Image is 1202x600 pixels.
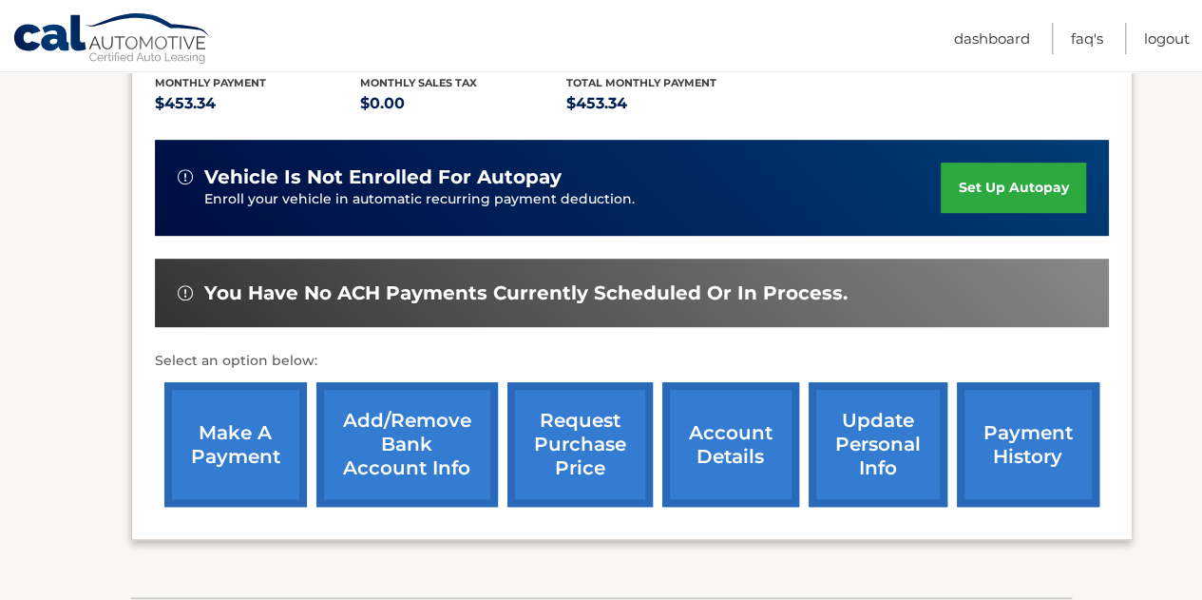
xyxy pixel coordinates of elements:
a: Logout [1144,23,1190,54]
span: You have no ACH payments currently scheduled or in process. [204,281,848,305]
a: update personal info [809,382,947,507]
a: request purchase price [507,382,653,507]
p: Enroll your vehicle in automatic recurring payment deduction. [204,189,942,210]
span: Monthly sales Tax [360,76,477,89]
p: $453.34 [566,90,773,117]
p: $0.00 [360,90,566,117]
span: vehicle is not enrolled for autopay [204,165,562,189]
span: Monthly Payment [155,76,266,89]
a: Dashboard [954,23,1030,54]
span: Total Monthly Payment [566,76,716,89]
a: FAQ's [1071,23,1103,54]
a: payment history [957,382,1099,507]
a: Cal Automotive [12,12,212,68]
p: Select an option below: [155,350,1109,373]
img: alert-white.svg [178,285,193,300]
p: $453.34 [155,90,361,117]
a: make a payment [164,382,307,507]
img: alert-white.svg [178,169,193,184]
a: Add/Remove bank account info [316,382,498,507]
a: set up autopay [941,163,1085,213]
a: account details [662,382,799,507]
